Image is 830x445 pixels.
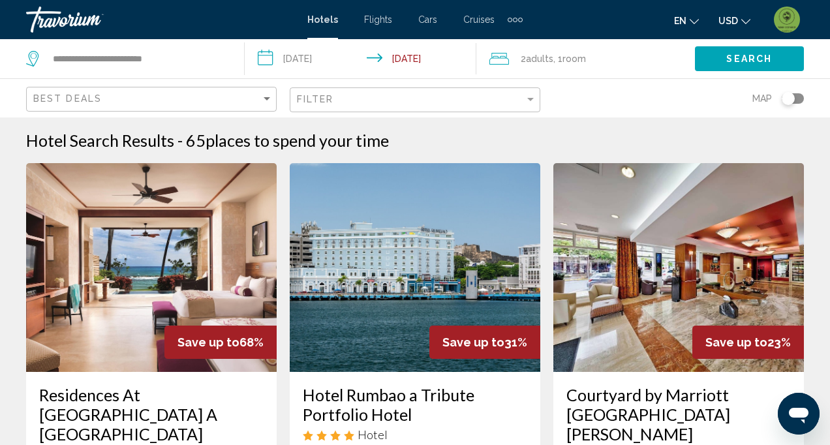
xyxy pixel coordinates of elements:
[553,163,804,372] img: Hotel image
[752,89,772,108] span: Map
[778,393,820,435] iframe: Button to launch messaging window
[772,93,804,104] button: Toggle map
[418,14,437,25] a: Cars
[26,7,294,33] a: Travorium
[521,50,553,68] span: 2
[303,385,527,424] a: Hotel Rumbao a Tribute Portfolio Hotel
[442,335,504,349] span: Save up to
[177,335,239,349] span: Save up to
[726,54,772,65] span: Search
[718,11,750,30] button: Change currency
[695,46,804,70] button: Search
[774,7,800,33] img: 2Q==
[26,130,174,150] h1: Hotel Search Results
[463,14,495,25] a: Cruises
[39,385,264,444] a: Residences At [GEOGRAPHIC_DATA] A [GEOGRAPHIC_DATA]
[358,427,388,442] span: Hotel
[718,16,738,26] span: USD
[290,87,540,114] button: Filter
[245,39,476,78] button: Check-in date: Aug 29, 2025 Check-out date: Aug 31, 2025
[177,130,183,150] span: -
[562,54,586,64] span: Room
[526,54,553,64] span: Adults
[33,94,273,105] mat-select: Sort by
[307,14,338,25] a: Hotels
[364,14,392,25] a: Flights
[33,93,102,104] span: Best Deals
[705,335,767,349] span: Save up to
[164,326,277,359] div: 68%
[770,6,804,33] button: User Menu
[290,163,540,372] img: Hotel image
[674,16,686,26] span: en
[674,11,699,30] button: Change language
[508,9,523,30] button: Extra navigation items
[26,163,277,372] img: Hotel image
[186,130,389,150] h2: 65
[429,326,540,359] div: 31%
[303,427,527,442] div: 4 star Hotel
[476,39,695,78] button: Travelers: 2 adults, 0 children
[297,94,334,104] span: Filter
[553,50,586,68] span: , 1
[206,130,389,150] span: places to spend your time
[566,385,791,444] a: Courtyard by Marriott [GEOGRAPHIC_DATA][PERSON_NAME]
[692,326,804,359] div: 23%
